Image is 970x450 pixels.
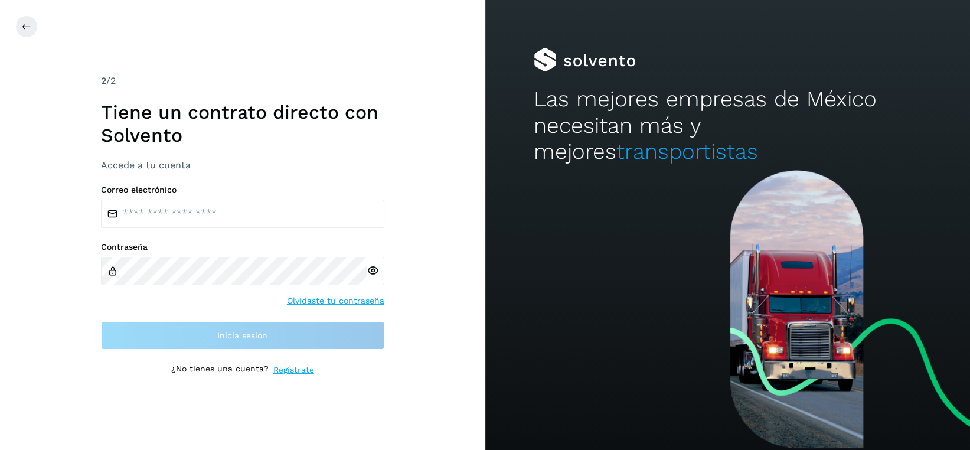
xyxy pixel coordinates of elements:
[287,295,384,307] a: Olvidaste tu contraseña
[101,101,384,146] h1: Tiene un contrato directo con Solvento
[171,364,269,376] p: ¿No tienes una cuenta?
[616,139,758,164] span: transportistas
[101,74,384,88] div: /2
[534,86,922,165] h2: Las mejores empresas de México necesitan más y mejores
[101,242,384,252] label: Contraseña
[101,185,384,195] label: Correo electrónico
[101,75,106,86] span: 2
[101,159,384,171] h3: Accede a tu cuenta
[273,364,314,376] a: Regístrate
[217,331,267,340] span: Inicia sesión
[101,321,384,350] button: Inicia sesión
